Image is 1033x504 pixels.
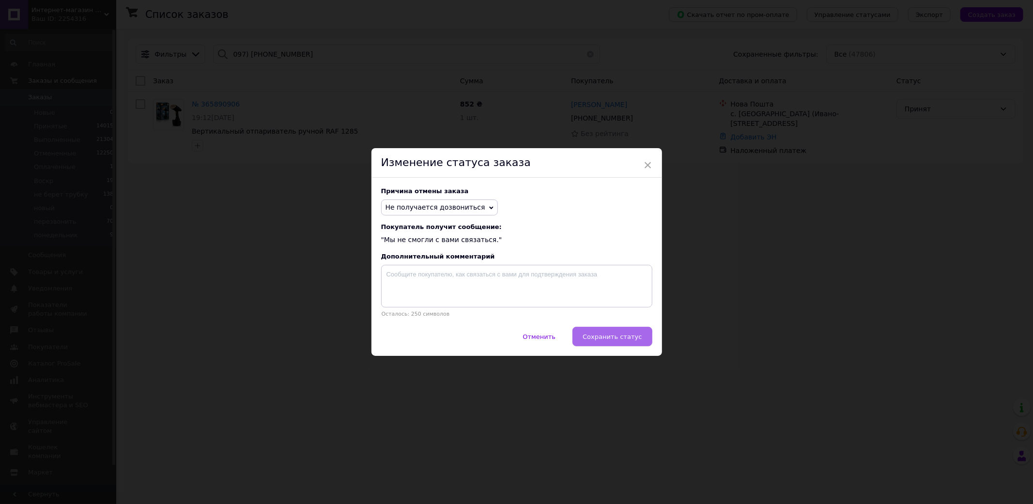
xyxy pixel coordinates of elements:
span: Не получается дозвониться [385,203,485,211]
button: Отменить [512,327,566,346]
span: × [644,157,652,173]
button: Сохранить статус [572,327,652,346]
span: Сохранить статус [583,333,642,340]
div: Изменение статуса заказа [371,148,662,178]
div: Дополнительный комментарий [381,253,652,260]
span: Покупатель получит сообщение: [381,223,652,230]
span: Отменить [523,333,555,340]
div: Причина отмены заказа [381,187,652,195]
p: Осталось: 250 символов [381,311,652,317]
div: "Мы не смогли с вами связаться." [381,223,652,245]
